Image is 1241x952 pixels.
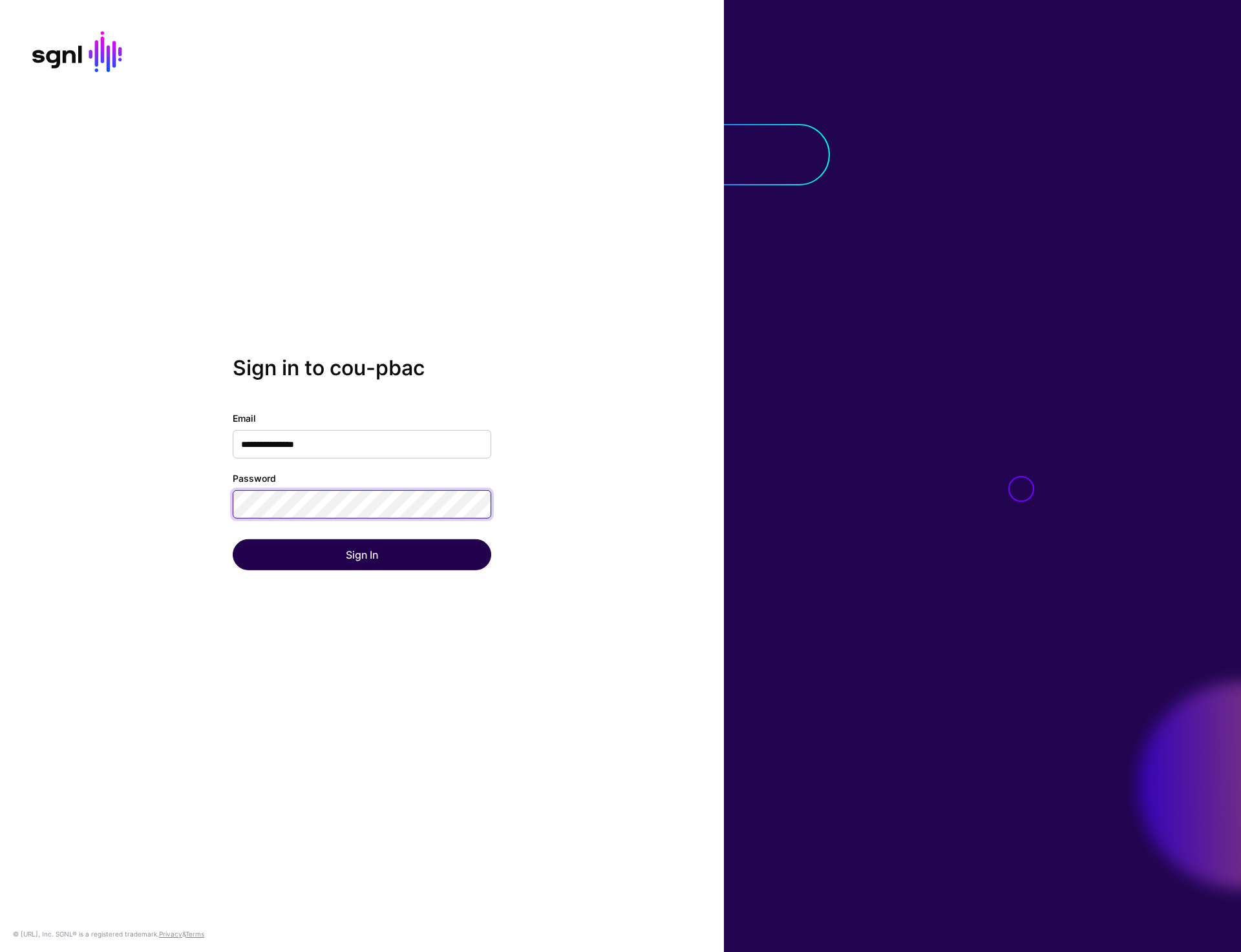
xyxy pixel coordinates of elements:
label: Password [233,471,276,485]
a: Terms [186,930,204,938]
button: Sign In [233,539,491,570]
a: Privacy [159,930,182,938]
div: © [URL], Inc. SGNL® is a registered trademark. & [13,929,204,939]
h2: Sign in to cou-pbac [233,356,491,380]
label: Email [233,411,256,425]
